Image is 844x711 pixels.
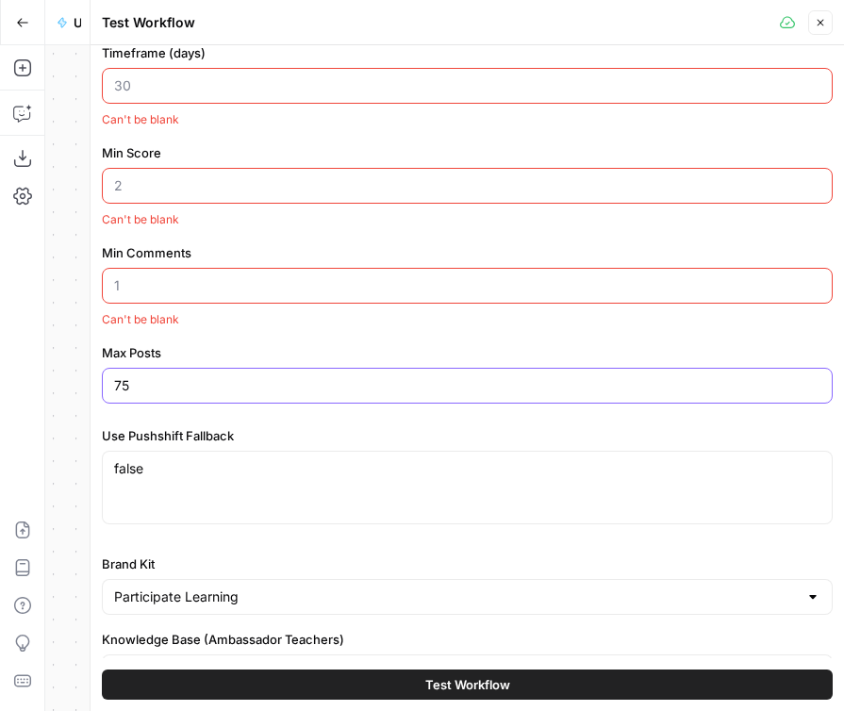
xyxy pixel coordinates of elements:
span: Test Workflow [425,675,510,694]
span: Untitled [74,13,81,32]
textarea: false [114,459,820,478]
div: Can't be blank [102,111,833,128]
label: Max Posts [102,343,833,362]
input: 30 [114,76,820,95]
button: Test Workflow [102,670,833,700]
div: Can't be blank [102,311,833,328]
label: Brand Kit [102,554,833,573]
label: Timeframe (days) [102,43,833,62]
label: Min Comments [102,243,833,262]
input: 1 [114,276,820,295]
input: Participate Learning [114,587,798,606]
input: 75 [114,376,820,395]
input: 2 [114,176,820,195]
button: Untitled [45,8,92,38]
label: Knowledge Base (Ambassador Teachers) [102,630,833,649]
div: Can't be blank [102,211,833,228]
label: Use Pushshift Fallback [102,426,833,445]
label: Min Score [102,143,833,162]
